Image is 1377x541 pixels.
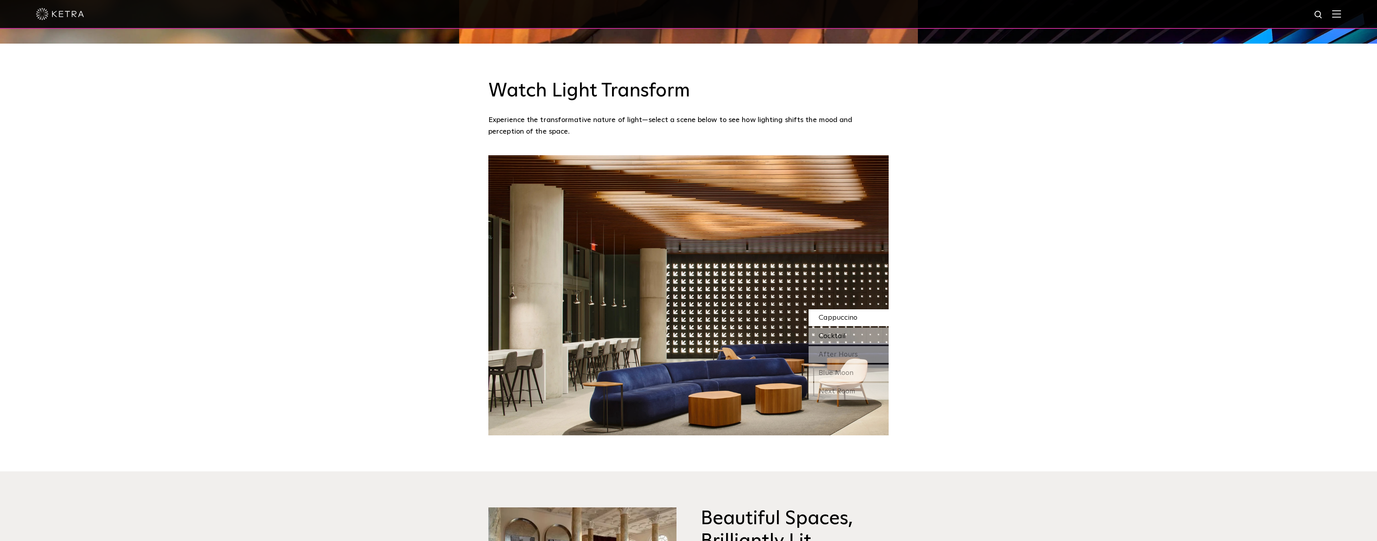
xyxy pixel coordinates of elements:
p: Experience the transformative nature of light—select a scene below to see how lighting shifts the... [488,114,885,137]
span: After Hours [819,351,858,358]
img: Hamburger%20Nav.svg [1332,10,1341,18]
span: Blue Moon [819,369,853,377]
img: SS_SXSW_Desktop_Cool [488,155,889,435]
h3: Watch Light Transform [488,80,889,103]
div: Next Room [809,383,889,400]
img: ketra-logo-2019-white [36,8,84,20]
img: search icon [1314,10,1324,20]
span: Cappuccino [819,314,857,321]
span: Cocktail [819,333,846,340]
